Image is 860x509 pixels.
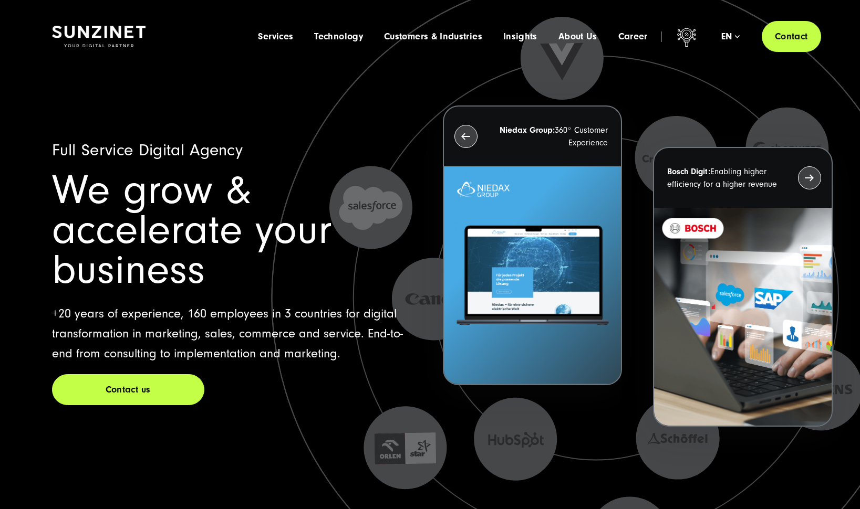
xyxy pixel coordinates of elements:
[667,165,779,190] p: Enabling higher efficiency for a higher revenue
[52,171,418,290] h1: We grow & accelerate your business
[52,141,243,160] span: Full Service Digital Agency
[558,31,597,42] a: About Us
[496,124,608,149] p: 360° Customer Experience
[653,147,832,427] button: Bosch Digit:Enabling higher efficiency for a higher revenue recent-project_BOSCH_2024-03
[618,31,648,42] a: Career
[503,31,537,42] a: Insights
[654,208,831,426] img: recent-project_BOSCH_2024-03
[384,31,482,42] a: Customers & Industries
[52,374,204,405] a: Contact us
[667,167,710,176] strong: Bosch Digit:
[314,31,363,42] a: Technology
[762,21,821,52] a: Contact
[52,26,146,48] img: SUNZINET Full Service Digital Agentur
[52,304,418,364] p: +20 years of experience, 160 employees in 3 countries for digital transformation in marketing, sa...
[721,31,740,42] div: en
[500,125,555,135] strong: Niedax Group:
[443,105,622,385] button: Niedax Group:360° Customer Experience Letztes Projekt von Niedax. Ein Laptop auf dem die Niedax W...
[444,166,621,384] img: Letztes Projekt von Niedax. Ein Laptop auf dem die Niedax Website geöffnet ist, auf blauem Hinter...
[258,31,293,42] a: Services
